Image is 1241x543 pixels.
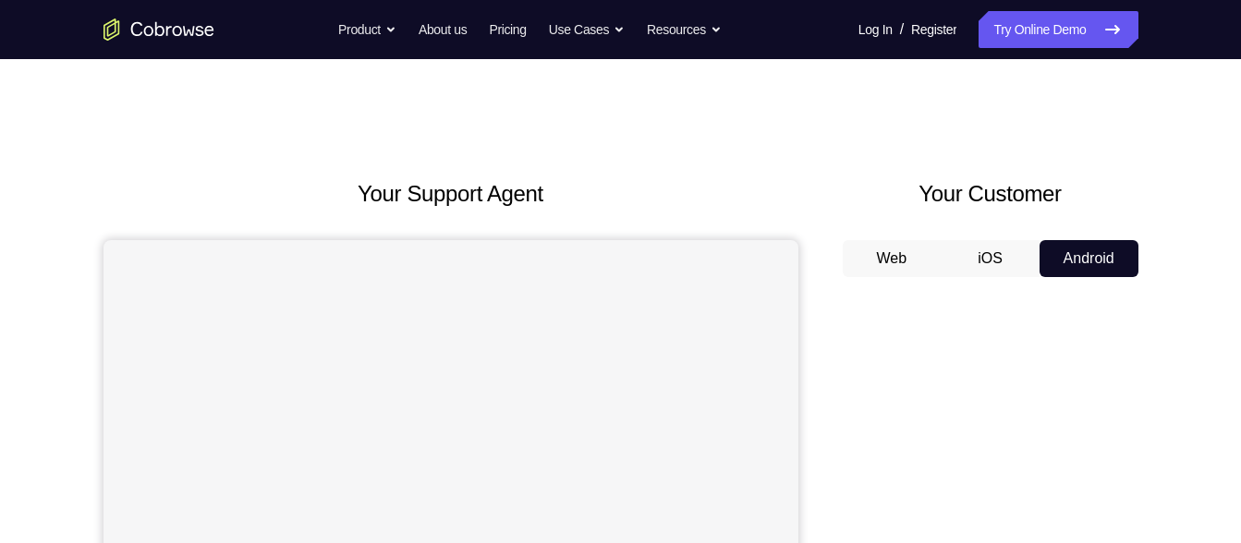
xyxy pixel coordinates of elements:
a: Register [911,11,956,48]
button: Product [338,11,396,48]
button: Resources [647,11,722,48]
h2: Your Customer [843,177,1138,211]
button: iOS [941,240,1040,277]
button: Use Cases [549,11,625,48]
a: Try Online Demo [979,11,1138,48]
span: / [900,18,904,41]
button: Android [1040,240,1138,277]
a: About us [419,11,467,48]
a: Go to the home page [103,18,214,41]
a: Pricing [489,11,526,48]
h2: Your Support Agent [103,177,798,211]
a: Log In [858,11,893,48]
button: Web [843,240,942,277]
